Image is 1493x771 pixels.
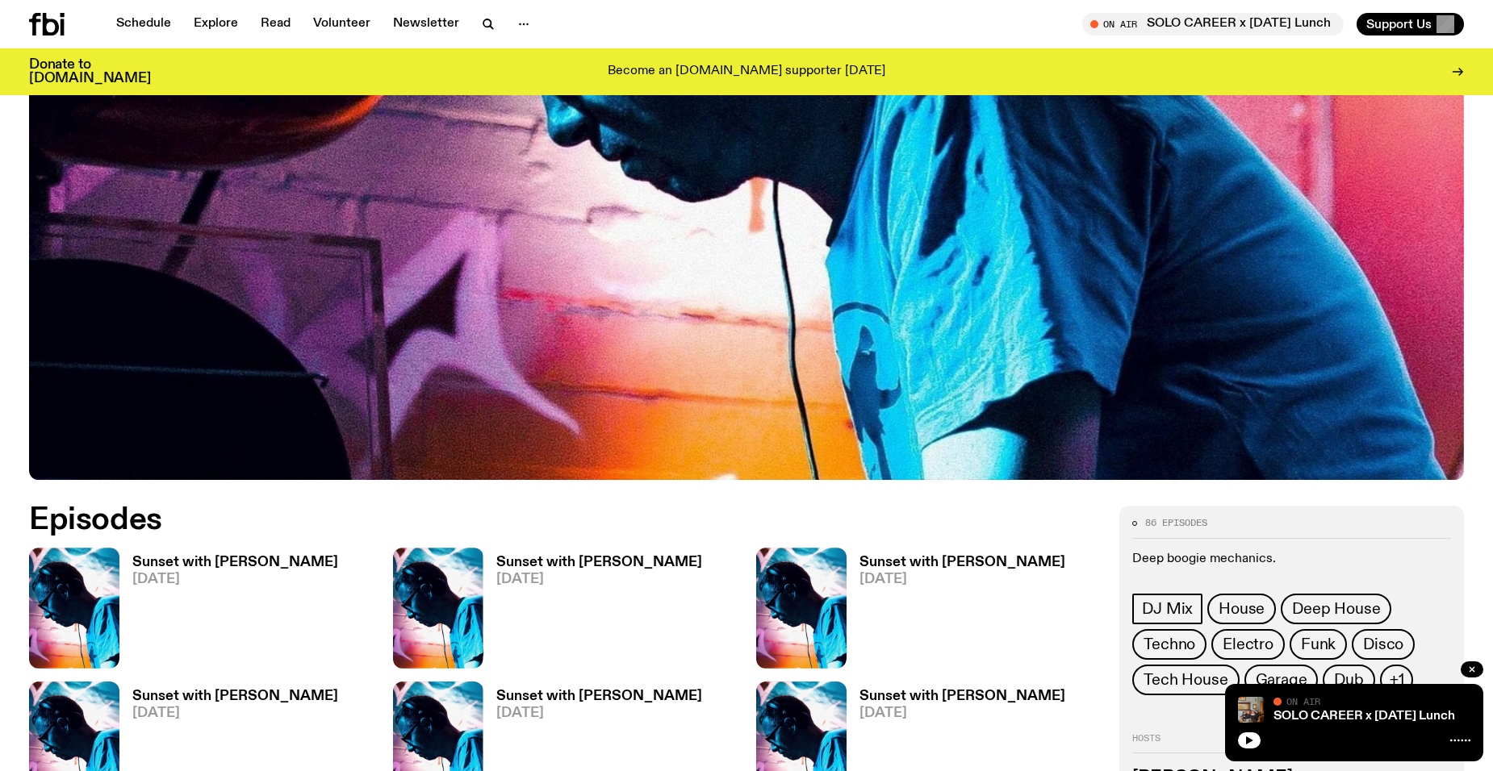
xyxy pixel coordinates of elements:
span: House [1219,600,1265,618]
span: 86 episodes [1145,519,1207,527]
img: Simon Caldwell stands side on, looking downwards. He has headphones on. Behind him is a brightly ... [393,548,483,668]
a: Deep House [1281,594,1391,624]
button: On AirSOLO CAREER x [DATE] Lunch [1082,13,1344,35]
a: Electro [1211,629,1285,660]
a: Disco [1352,629,1415,660]
a: House [1207,594,1276,624]
img: solo career 4 slc [1238,697,1264,723]
span: [DATE] [859,706,1065,720]
span: [DATE] [496,706,702,720]
a: Tech House [1132,665,1239,695]
a: Volunteer [303,13,380,35]
span: Support Us [1366,17,1432,31]
h3: Donate to [DOMAIN_NAME] [29,58,151,85]
h2: Episodes [29,506,979,535]
a: Explore [184,13,248,35]
span: Electro [1223,636,1273,653]
span: Funk [1301,636,1336,653]
span: Disco [1363,636,1403,653]
span: Garage [1256,671,1307,689]
span: Tech House [1144,671,1227,689]
span: [DATE] [132,573,338,586]
span: +1 [1390,671,1404,689]
button: +1 [1380,665,1414,695]
span: [DATE] [496,573,702,586]
h3: Sunset with [PERSON_NAME] [496,556,702,569]
a: Sunset with [PERSON_NAME][DATE] [483,556,702,668]
a: Sunset with [PERSON_NAME][DATE] [847,556,1065,668]
span: Dub [1334,671,1363,689]
h3: Sunset with [PERSON_NAME] [132,556,338,569]
a: Schedule [107,13,181,35]
span: [DATE] [132,706,338,720]
a: Dub [1323,665,1374,695]
span: DJ Mix [1142,600,1193,618]
p: Deep boogie mechanics. [1132,552,1451,567]
a: SOLO CAREER x [DATE] Lunch [1273,710,1455,723]
img: Simon Caldwell stands side on, looking downwards. He has headphones on. Behind him is a brightly ... [756,548,847,668]
span: [DATE] [859,573,1065,586]
span: On Air [1286,696,1320,706]
a: DJ Mix [1132,594,1202,624]
a: Garage [1244,665,1319,695]
h3: Sunset with [PERSON_NAME] [859,690,1065,703]
h2: Hosts [1132,734,1451,753]
h3: Sunset with [PERSON_NAME] [496,690,702,703]
a: Funk [1290,629,1347,660]
a: Read [251,13,300,35]
p: Become an [DOMAIN_NAME] supporter [DATE] [608,65,885,79]
h3: Sunset with [PERSON_NAME] [859,556,1065,569]
h3: Sunset with [PERSON_NAME] [132,690,338,703]
span: Deep House [1292,600,1380,618]
a: Sunset with [PERSON_NAME][DATE] [119,556,338,668]
button: Support Us [1357,13,1464,35]
a: Techno [1132,629,1207,660]
a: Newsletter [383,13,469,35]
span: Techno [1144,636,1195,653]
img: Simon Caldwell stands side on, looking downwards. He has headphones on. Behind him is a brightly ... [29,548,119,668]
